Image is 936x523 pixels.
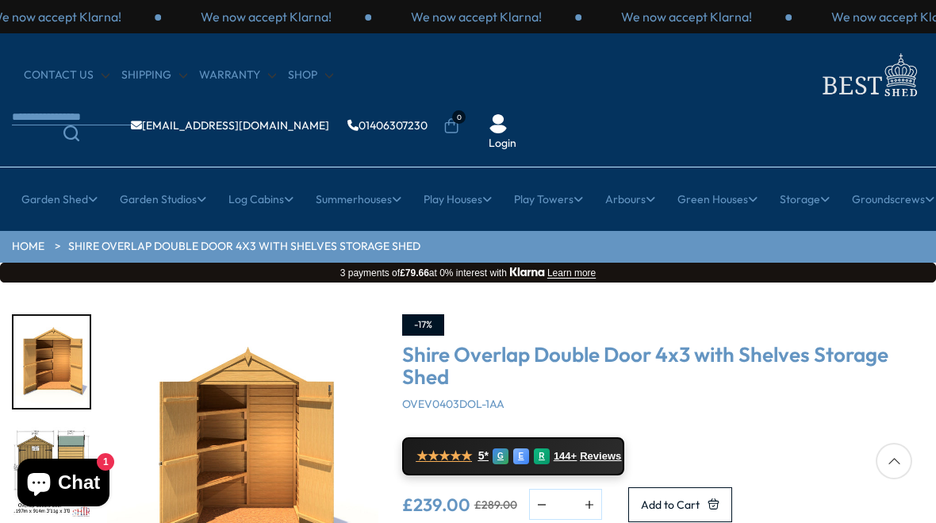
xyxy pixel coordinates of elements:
[780,179,830,219] a: Storage
[852,179,934,219] a: Groundscrews
[605,179,655,219] a: Arbours
[474,499,517,510] del: £289.00
[402,496,470,513] ins: £239.00
[581,8,792,25] div: 1 / 3
[402,344,924,389] h3: Shire Overlap Double Door 4x3 with Shelves Storage Shed
[120,179,206,219] a: Garden Studios
[24,67,109,83] a: CONTACT US
[201,8,332,25] p: We now accept Klarna!
[493,448,508,464] div: G
[12,314,91,410] div: 1 / 11
[13,459,114,510] inbox-online-store-chat: Shopify online store chat
[489,114,508,133] img: User Icon
[161,8,371,25] div: 2 / 3
[424,179,492,219] a: Play Houses
[514,179,583,219] a: Play Towers
[554,450,577,463] span: 144+
[21,179,98,219] a: Garden Shed
[288,67,333,83] a: Shop
[13,427,90,519] img: Overlap4x3DoubleDoormft_0929de9f-4c3e-498e-a644-d2db901831af_200x200.jpg
[371,8,581,25] div: 3 / 3
[813,49,924,101] img: logo
[121,67,187,83] a: Shipping
[199,67,276,83] a: Warranty
[228,179,293,219] a: Log Cabins
[411,8,542,25] p: We now accept Klarna!
[402,397,504,411] span: OVEV0403DOL-1AA
[13,316,90,408] img: Overlap4x3DoubleDoor000SHELVES_1d8ad9cd-0362-4006-b6ea-296377cdc37a_200x200.jpg
[534,448,550,464] div: R
[416,448,472,463] span: ★★★★★
[513,448,529,464] div: E
[347,120,428,131] a: 01406307230
[68,239,420,255] a: Shire Overlap Double Door 4x3 with Shelves Storage Shed
[677,179,758,219] a: Green Houses
[402,437,624,475] a: ★★★★★ 5* G E R 144+ Reviews
[12,125,131,141] a: Search
[452,110,466,124] span: 0
[641,499,700,510] span: Add to Cart
[131,120,329,131] a: [EMAIL_ADDRESS][DOMAIN_NAME]
[443,118,459,134] a: 0
[402,314,444,336] div: -17%
[621,8,752,25] p: We now accept Klarna!
[628,487,732,522] button: Add to Cart
[580,450,621,463] span: Reviews
[12,239,44,255] a: HOME
[489,136,516,152] a: Login
[12,425,91,521] div: 2 / 11
[316,179,401,219] a: Summerhouses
